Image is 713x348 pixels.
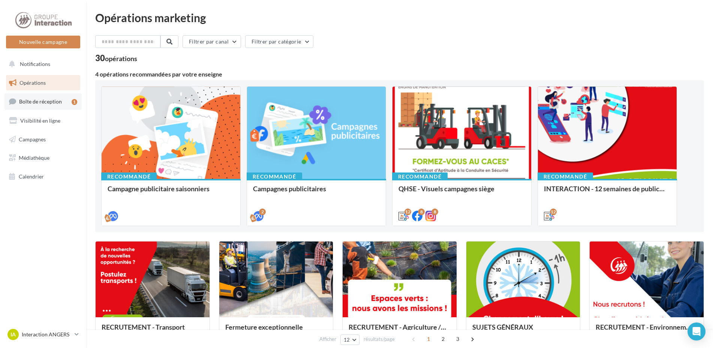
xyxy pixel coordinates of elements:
div: 2 [259,208,266,215]
a: Calendrier [4,169,82,184]
button: Notifications [4,56,79,72]
div: 8 [418,208,425,215]
div: Recommandé [101,172,157,181]
div: 4 opérations recommandées par votre enseigne [95,71,704,77]
button: Nouvelle campagne [6,36,80,48]
div: SUJETS GÉNÉRAUX [472,323,574,338]
div: Campagne publicitaire saisonniers [108,185,234,200]
div: Recommandé [538,172,593,181]
div: Recommandé [392,172,448,181]
div: 12 [404,208,411,215]
span: Opérations [19,79,46,86]
span: 2 [437,333,449,345]
span: 1 [422,333,434,345]
button: Filtrer par catégorie [245,35,313,48]
span: Notifications [20,61,50,67]
span: Boîte de réception [19,98,62,105]
a: Médiathèque [4,150,82,166]
div: Fermeture exceptionnelle [225,323,327,338]
a: Visibilité en ligne [4,113,82,129]
span: Campagnes [19,136,46,142]
div: 1 [72,99,77,105]
a: Opérations [4,75,82,91]
div: RECRUTEMENT - Agriculture / Espaces verts [349,323,451,338]
div: Opérations marketing [95,12,704,23]
div: 30 [95,54,137,62]
div: RECRUTEMENT - Transport [102,323,204,338]
div: RECRUTEMENT - Environnement [596,323,698,338]
div: INTERACTION - 12 semaines de publication [544,185,671,200]
div: opérations [105,55,137,62]
div: QHSE - Visuels campagnes siège [398,185,525,200]
a: Campagnes [4,132,82,147]
span: résultats/page [364,336,395,343]
span: Afficher [319,336,336,343]
div: Open Intercom Messenger [688,322,706,340]
span: Visibilité en ligne [20,117,60,124]
span: 3 [452,333,464,345]
span: IA [10,331,16,338]
p: Interaction ANGERS [22,331,72,338]
div: Recommandé [247,172,302,181]
button: 12 [340,334,359,345]
span: Calendrier [19,173,44,180]
span: 12 [344,337,350,343]
a: IA Interaction ANGERS [6,327,80,342]
a: Boîte de réception1 [4,93,82,109]
button: Filtrer par canal [183,35,241,48]
div: 12 [550,208,557,215]
span: Médiathèque [19,154,49,161]
div: 8 [431,208,438,215]
div: Campagnes publicitaires [253,185,380,200]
